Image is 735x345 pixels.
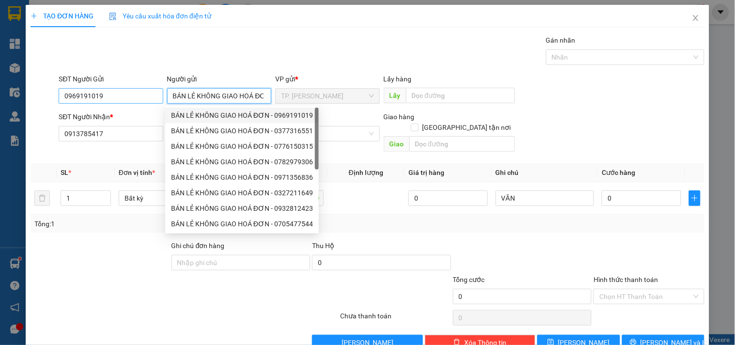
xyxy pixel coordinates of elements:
[109,12,211,20] span: Yêu cầu xuất hóa đơn điện tử
[31,13,37,19] span: plus
[171,203,313,214] div: BÁN LẺ KHÔNG GIAO HOÁ ĐƠN - 0932812423
[171,219,313,229] div: BÁN LẺ KHÔNG GIAO HOÁ ĐƠN - 0705477544
[31,12,94,20] span: TẠO ĐƠN HÀNG
[453,276,485,283] span: Tổng cước
[419,122,515,133] span: [GEOGRAPHIC_DATA] tận nơi
[275,74,379,84] div: VP gửi
[339,311,452,328] div: Chưa thanh toán
[93,31,170,45] div: 0919519258
[384,75,412,83] span: Lấy hàng
[492,163,598,182] th: Ghi chú
[171,188,313,198] div: BÁN LẺ KHÔNG GIAO HOÁ ĐƠN - 0327211649
[281,89,374,103] span: TP. Hồ Chí Minh
[281,126,374,141] span: Vĩnh Long
[8,31,86,55] div: BÁN LẺ KHÔNG GIAO HOÁ ĐƠN
[165,154,319,170] div: BÁN LẺ KHÔNG GIAO HOÁ ĐƠN - 0782979306
[61,169,68,176] span: SL
[692,14,700,22] span: close
[546,36,576,44] label: Gán nhãn
[8,9,23,19] span: Gửi:
[682,5,709,32] button: Close
[689,194,700,202] span: plus
[172,242,225,250] label: Ghi chú đơn hàng
[165,185,319,201] div: BÁN LẺ KHÔNG GIAO HOÁ ĐƠN - 0327211649
[496,190,594,206] input: Ghi Chú
[93,9,116,19] span: Nhận:
[59,74,163,84] div: SĐT Người Gửi
[689,190,701,206] button: plus
[312,242,334,250] span: Thu Hộ
[165,108,319,123] div: BÁN LẺ KHÔNG GIAO HOÁ ĐƠN - 0969191019
[406,88,515,103] input: Dọc đường
[93,8,170,20] div: Vĩnh Long
[167,74,271,84] div: Người gửi
[165,123,319,139] div: BÁN LẺ KHÔNG GIAO HOÁ ĐƠN - 0377316551
[349,169,383,176] span: Định lượng
[165,216,319,232] div: BÁN LẺ KHÔNG GIAO HOÁ ĐƠN - 0705477544
[165,201,319,216] div: BÁN LẺ KHÔNG GIAO HOÁ ĐƠN - 0932812423
[384,113,415,121] span: Giao hàng
[171,157,313,167] div: BÁN LẺ KHÔNG GIAO HOÁ ĐƠN - 0782979306
[8,8,86,31] div: TP. [PERSON_NAME]
[384,88,406,103] span: Lấy
[171,141,313,152] div: BÁN LẺ KHÔNG GIAO HOÁ ĐƠN - 0776150315
[109,13,117,20] img: icon
[171,125,313,136] div: BÁN LẺ KHÔNG GIAO HOÁ ĐƠN - 0377316551
[119,169,155,176] span: Đơn vị tính
[172,255,311,270] input: Ghi chú đơn hàng
[125,191,211,205] span: Bất kỳ
[59,111,163,122] div: SĐT Người Nhận
[171,172,313,183] div: BÁN LẺ KHÔNG GIAO HOÁ ĐƠN - 0971356836
[93,20,170,31] div: [PERSON_NAME]
[91,61,126,71] span: Chưa thu
[34,219,284,229] div: Tổng: 1
[34,190,50,206] button: delete
[602,169,635,176] span: Cước hàng
[409,136,515,152] input: Dọc đường
[408,169,444,176] span: Giá trị hàng
[165,170,319,185] div: BÁN LẺ KHÔNG GIAO HOÁ ĐƠN - 0971356836
[408,190,488,206] input: 0
[165,139,319,154] div: BÁN LẺ KHÔNG GIAO HOÁ ĐƠN - 0776150315
[171,110,313,121] div: BÁN LẺ KHÔNG GIAO HOÁ ĐƠN - 0969191019
[384,136,409,152] span: Giao
[594,276,658,283] label: Hình thức thanh toán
